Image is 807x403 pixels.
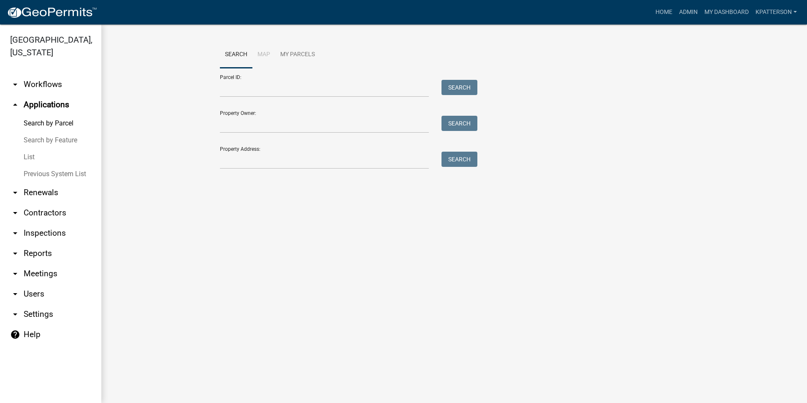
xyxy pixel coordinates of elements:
[10,100,20,110] i: arrow_drop_up
[10,309,20,319] i: arrow_drop_down
[701,4,752,20] a: My Dashboard
[10,269,20,279] i: arrow_drop_down
[441,152,477,167] button: Search
[676,4,701,20] a: Admin
[10,208,20,218] i: arrow_drop_down
[10,188,20,198] i: arrow_drop_down
[10,228,20,238] i: arrow_drop_down
[275,41,320,68] a: My Parcels
[10,79,20,90] i: arrow_drop_down
[10,248,20,259] i: arrow_drop_down
[220,41,252,68] a: Search
[10,289,20,299] i: arrow_drop_down
[652,4,676,20] a: Home
[752,4,800,20] a: KPATTERSON
[441,116,477,131] button: Search
[10,329,20,340] i: help
[441,80,477,95] button: Search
